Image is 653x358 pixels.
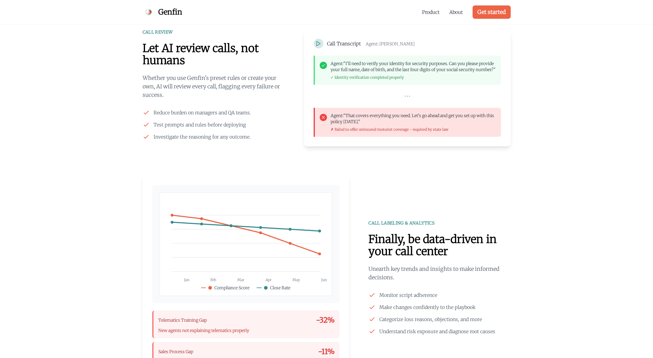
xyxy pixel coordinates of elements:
span: -32% [316,315,335,325]
span: -11% [318,347,335,356]
p: New agents not explaining telematics properly [158,327,335,333]
a: Genfin [143,6,182,18]
span: Make changes confidently to the playbook [379,304,476,311]
div: CALL LABELING & ANALYTICS [368,220,510,226]
span: Telematics Training Gap [158,317,207,323]
p: ✓ Identity verification completed properly [331,75,496,80]
span: Compliance Score [214,285,249,291]
p: "That covers everything you need. Let's go ahead and get you set up with this policy [DATE]." [331,113,496,125]
span: Jun [321,278,327,282]
span: Test prompts and rules before deploying [153,121,246,128]
span: Agent: [331,61,343,66]
span: Investigate the reasoning for any outcome. [153,133,251,140]
div: CALL REVIEW [143,29,285,35]
a: Get started [473,5,511,19]
p: Unearth key trends and insights to make informed decisions. [368,265,510,282]
span: Call Transcript [327,41,361,47]
span: Jan [184,278,190,282]
p: Whether you use Genfin's preset rules or create your own, AI will review every call, flagging eve... [143,74,285,99]
span: Close Rate [270,285,290,291]
p: ✗ Failed to offer uninsured motorist coverage - required by state law [331,127,496,132]
span: Agent: [331,113,343,118]
span: Feb [210,278,216,282]
span: Reduce burden on managers and QA teams. [153,109,251,116]
span: Mar [237,278,244,282]
p: "I'll need to verify your identity for security purposes. Can you please provide your full name, ... [331,61,496,73]
span: Categorize loss reasons, objections, and more [379,316,482,323]
img: Genfin Logo [143,6,155,18]
span: Monitor script adherence [379,291,437,299]
span: Understand risk exposure and diagnose root causes [379,328,495,335]
h2: Let AI review calls, not humans [143,42,285,67]
span: Apr [265,278,272,282]
span: Agent: [PERSON_NAME] [366,41,415,47]
span: Sales Process Gap [158,349,193,355]
a: About [449,8,463,16]
h2: Finally, be data-driven in your call center [368,233,510,258]
span: Genfin [158,7,182,17]
span: ••• [404,93,411,100]
a: Product [422,8,440,16]
span: May [292,278,300,282]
